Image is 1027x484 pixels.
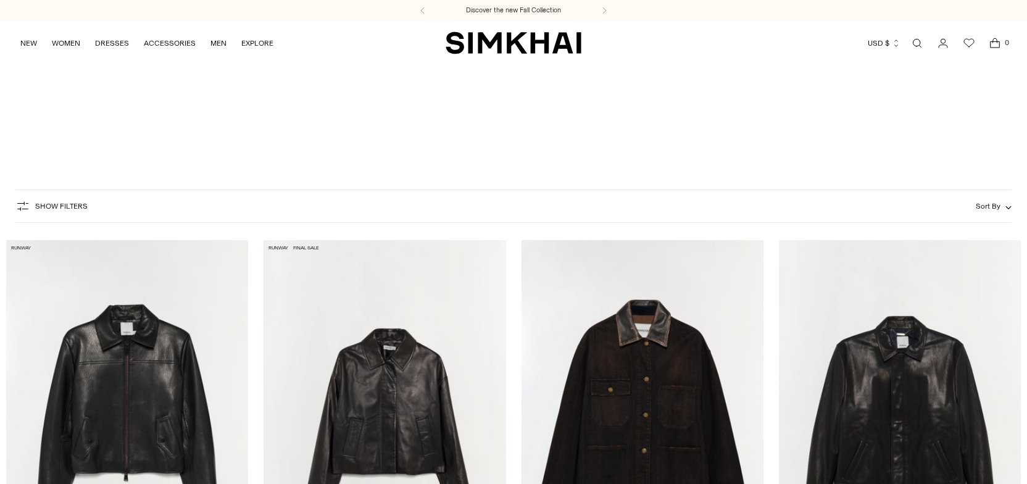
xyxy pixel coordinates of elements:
[976,199,1012,213] button: Sort By
[976,202,1000,211] span: Sort By
[466,6,561,15] a: Discover the new Fall Collection
[52,30,80,57] a: WOMEN
[35,202,88,211] span: Show Filters
[144,30,196,57] a: ACCESSORIES
[210,30,227,57] a: MEN
[20,30,37,57] a: NEW
[905,31,929,56] a: Open search modal
[1001,37,1012,48] span: 0
[983,31,1007,56] a: Open cart modal
[868,30,900,57] button: USD $
[241,30,273,57] a: EXPLORE
[931,31,955,56] a: Go to the account page
[446,31,581,55] a: SIMKHAI
[15,196,88,216] button: Show Filters
[95,30,129,57] a: DRESSES
[957,31,981,56] a: Wishlist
